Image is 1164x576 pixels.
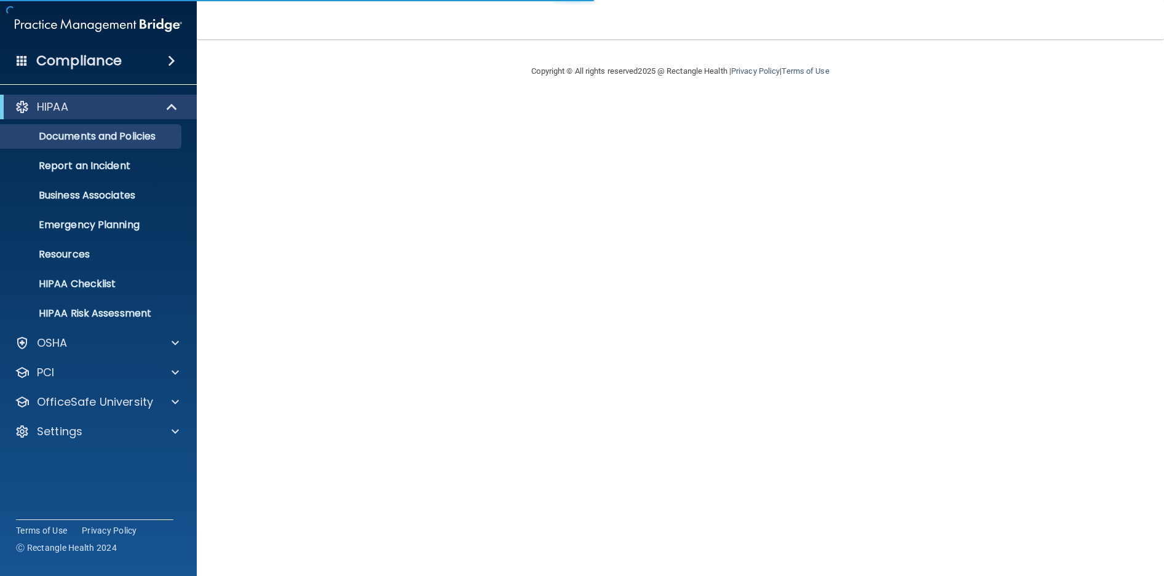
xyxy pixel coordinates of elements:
[37,365,54,380] p: PCI
[82,524,137,537] a: Privacy Policy
[456,52,905,91] div: Copyright © All rights reserved 2025 @ Rectangle Health | |
[8,219,176,231] p: Emergency Planning
[37,336,68,350] p: OSHA
[37,100,68,114] p: HIPAA
[36,52,122,69] h4: Compliance
[15,424,179,439] a: Settings
[8,189,176,202] p: Business Associates
[15,100,178,114] a: HIPAA
[8,160,176,172] p: Report an Incident
[15,336,179,350] a: OSHA
[37,424,82,439] p: Settings
[782,66,829,76] a: Terms of Use
[37,395,153,409] p: OfficeSafe University
[8,248,176,261] p: Resources
[8,307,176,320] p: HIPAA Risk Assessment
[15,365,179,380] a: PCI
[16,542,117,554] span: Ⓒ Rectangle Health 2024
[8,278,176,290] p: HIPAA Checklist
[15,395,179,409] a: OfficeSafe University
[8,130,176,143] p: Documents and Policies
[15,13,182,37] img: PMB logo
[16,524,67,537] a: Terms of Use
[731,66,780,76] a: Privacy Policy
